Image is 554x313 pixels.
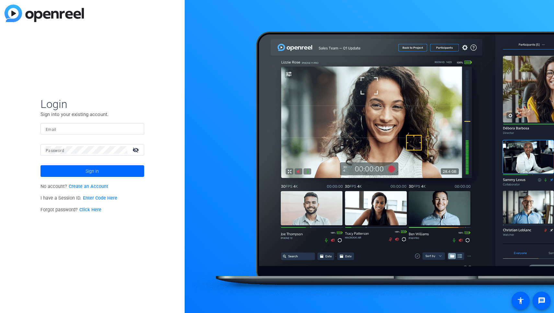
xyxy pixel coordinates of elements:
a: Click Here [79,207,101,213]
mat-icon: visibility_off [129,145,144,155]
button: Sign in [40,165,144,177]
mat-label: Email [46,127,56,132]
span: Sign in [86,163,99,179]
mat-icon: message [538,297,546,305]
span: Login [40,97,144,111]
span: I have a Session ID. [40,195,117,201]
span: No account? [40,184,108,189]
input: Enter Email Address [46,125,139,133]
mat-icon: accessibility [517,297,525,305]
p: Sign into your existing account. [40,111,144,118]
span: Forgot password? [40,207,101,213]
img: blue-gradient.svg [5,5,84,22]
mat-label: Password [46,148,64,153]
a: Enter Code Here [83,195,117,201]
a: Create an Account [69,184,108,189]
